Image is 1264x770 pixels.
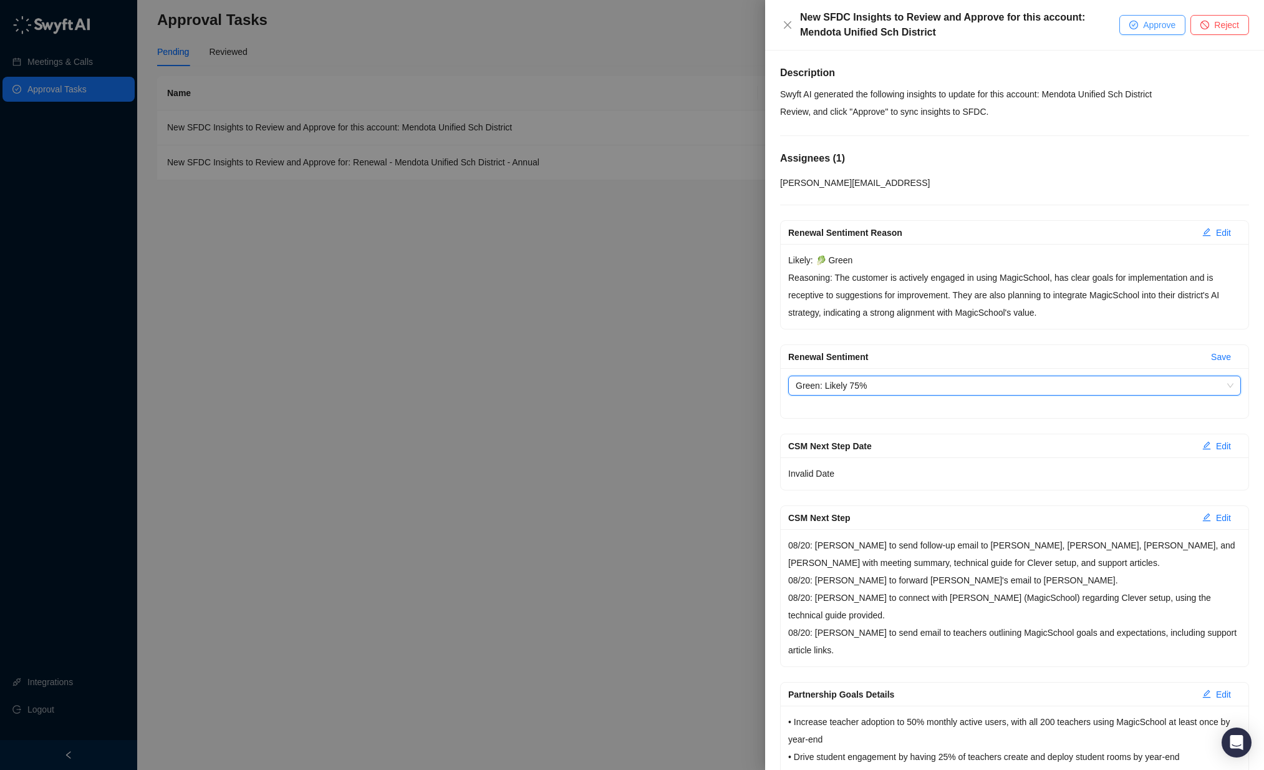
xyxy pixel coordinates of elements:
span: Edit [1216,511,1231,525]
h5: Assignees ( 1 ) [780,151,1249,166]
span: Edit [1216,439,1231,453]
span: check-circle [1129,21,1138,29]
span: edit [1202,690,1211,698]
button: Close [780,17,795,32]
p: Review, and click "Approve" to sync insights to SFDC. [780,103,1249,120]
div: Renewal Sentiment [788,350,1201,364]
div: CSM Next Step Date [788,439,1192,453]
div: Open Intercom Messenger [1222,728,1252,758]
div: CSM Next Step [788,511,1192,525]
p: Likely: 🥬 Green [788,251,1241,269]
button: Save [1201,347,1241,367]
span: [PERSON_NAME][EMAIL_ADDRESS] [780,178,930,188]
span: close [783,20,793,30]
p: Reasoning: The customer is actively engaged in using MagicSchool, has clear goals for implementat... [788,269,1241,321]
p: 08/20: [PERSON_NAME] to send follow-up email to [PERSON_NAME], [PERSON_NAME], [PERSON_NAME], and ... [788,537,1241,659]
div: New SFDC Insights to Review and Approve for this account: Mendota Unified Sch District [800,10,1119,40]
button: Edit [1192,685,1241,704]
span: edit [1202,228,1211,236]
button: Edit [1192,223,1241,243]
span: Green: Likely 75% [796,376,1233,395]
span: Edit [1216,688,1231,701]
div: Partnership Goals Details [788,688,1192,701]
span: Save [1211,350,1231,364]
button: Approve [1119,15,1185,35]
p: Swyft AI generated the following insights to update for this account: Mendota Unified Sch District [780,85,1249,103]
span: edit [1202,513,1211,522]
div: Renewal Sentiment Reason [788,226,1192,240]
span: Edit [1216,226,1231,240]
p: Invalid Date [788,465,1241,482]
span: Approve [1143,18,1175,32]
span: Reject [1214,18,1239,32]
span: stop [1200,21,1209,29]
h5: Description [780,66,1249,80]
span: edit [1202,441,1211,450]
button: Edit [1192,508,1241,528]
button: Reject [1190,15,1249,35]
button: Edit [1192,436,1241,456]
